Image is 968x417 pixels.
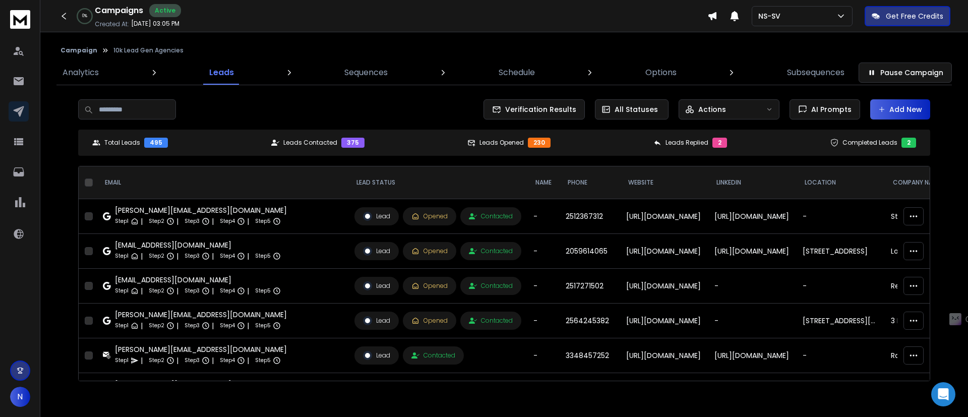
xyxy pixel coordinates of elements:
button: Get Free Credits [865,6,950,26]
div: Contacted [469,317,513,325]
td: - [527,234,560,269]
th: LinkedIn [708,166,797,199]
p: 0 % [82,13,87,19]
p: | [247,251,249,261]
p: | [212,321,214,331]
a: Subsequences [781,61,851,85]
th: Phone [560,166,620,199]
div: Lead [363,316,390,325]
p: Step 2 [149,321,164,331]
div: 495 [144,138,168,148]
td: - [797,199,885,234]
p: Step 2 [149,251,164,261]
p: Step 1 [115,355,129,366]
p: 10k Lead Gen Agencies [113,46,184,54]
p: Step 2 [149,355,164,366]
p: Step 3 [185,321,200,331]
p: Step 4 [220,251,235,261]
span: AI Prompts [807,104,852,114]
p: Step 1 [115,286,129,296]
p: | [176,321,178,331]
p: Leads Replied [665,139,708,147]
div: [EMAIL_ADDRESS][DOMAIN_NAME] [115,275,281,285]
p: | [247,355,249,366]
p: Created At: [95,20,129,28]
div: 2 [712,138,727,148]
p: Step 4 [220,355,235,366]
td: [URL][DOMAIN_NAME] [620,269,708,304]
p: | [212,216,214,226]
td: - [527,304,560,338]
p: Step 3 [185,355,200,366]
div: Open Intercom Messenger [931,382,955,406]
p: Step 5 [255,251,271,261]
a: Schedule [493,61,541,85]
p: | [141,251,143,261]
button: N [10,387,30,407]
p: Step 1 [115,216,129,226]
a: Options [639,61,683,85]
span: Verification Results [501,104,576,114]
p: Leads [209,67,234,79]
p: Step 4 [220,286,235,296]
th: LEAD STATUS [348,166,527,199]
p: Step 3 [185,286,200,296]
p: Step 4 [220,321,235,331]
p: Leads Opened [479,139,524,147]
td: 2564245382 [560,304,620,338]
p: | [141,321,143,331]
td: 3348457252 [560,338,620,373]
button: Pause Campaign [859,63,952,83]
td: [STREET_ADDRESS][PERSON_NAME] [797,304,885,338]
p: Analytics [63,67,99,79]
div: Lead [363,351,390,360]
p: Subsequences [787,67,844,79]
div: [PERSON_NAME][EMAIL_ADDRESS][DOMAIN_NAME] [115,205,287,215]
p: All Statuses [615,104,658,114]
p: | [176,216,178,226]
div: [EMAIL_ADDRESS][DOMAIN_NAME] [115,240,281,250]
div: 230 [528,138,551,148]
th: location [797,166,885,199]
p: Step 1 [115,321,129,331]
th: website [620,166,708,199]
p: | [176,286,178,296]
a: Sequences [338,61,394,85]
div: Opened [411,317,448,325]
button: Add New [870,99,930,120]
div: [EMAIL_ADDRESS][DOMAIN_NAME] [115,379,281,389]
p: | [141,286,143,296]
p: | [247,286,249,296]
p: | [247,216,249,226]
a: Analytics [56,61,105,85]
p: Step 5 [255,216,271,226]
p: Step 5 [255,321,271,331]
div: Opened [411,282,448,290]
div: Contacted [469,247,513,255]
p: Step 1 [115,251,129,261]
td: - [797,269,885,304]
td: 2059614065 [560,234,620,269]
button: AI Prompts [790,99,860,120]
td: [URL][DOMAIN_NAME] [620,338,708,373]
h1: Campaigns [95,5,143,17]
p: | [212,251,214,261]
div: Contacted [411,351,455,360]
button: Verification Results [483,99,585,120]
div: Active [149,4,181,17]
p: Total Leads [104,139,140,147]
div: Lead [363,281,390,290]
p: Sequences [344,67,388,79]
td: 3343227423 [560,373,620,408]
td: - [797,338,885,373]
td: - [708,304,797,338]
td: [URL][DOMAIN_NAME] [620,304,708,338]
div: Opened [411,247,448,255]
p: | [141,216,143,226]
td: [URL][DOMAIN_NAME] [620,234,708,269]
th: EMAIL [97,166,348,199]
div: Opened [411,212,448,220]
p: Actions [698,104,726,114]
